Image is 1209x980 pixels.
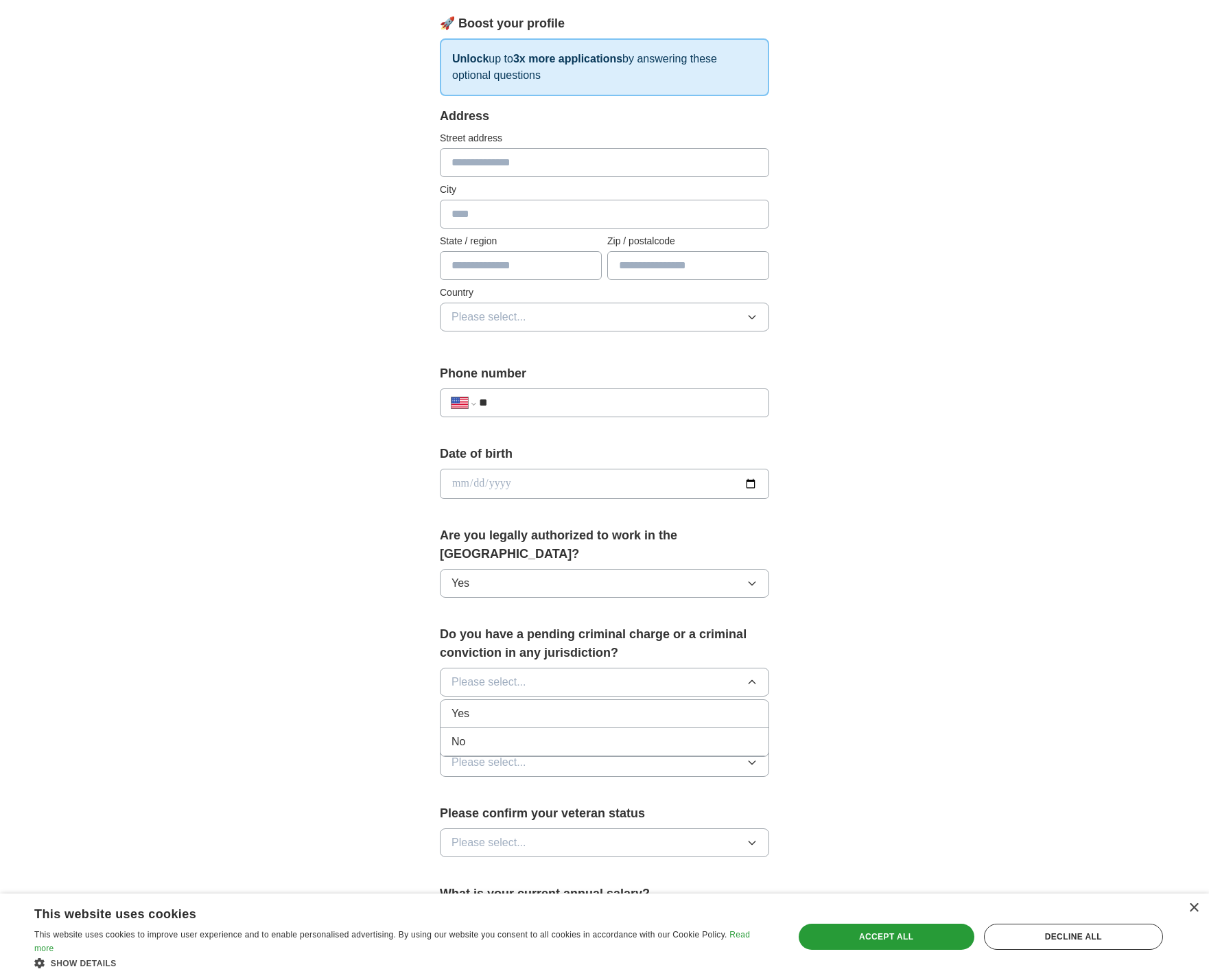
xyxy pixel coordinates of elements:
[440,303,769,331] button: Please select...
[34,902,737,922] div: This website uses cookies
[440,131,769,145] label: Street address
[440,748,769,777] button: Please select...
[440,285,769,300] label: Country
[440,183,769,197] label: City
[440,234,602,248] label: State / region
[451,754,526,771] span: Please select...
[799,924,974,950] div: Accept all
[440,526,769,563] label: Are you legally authorized to work in the [GEOGRAPHIC_DATA]?
[440,38,769,96] p: up to by answering these optional questions
[984,924,1163,950] div: Decline all
[440,569,769,598] button: Yes
[451,835,526,851] span: Please select...
[1188,903,1199,913] div: Close
[607,234,769,248] label: Zip / postalcode
[440,445,769,463] label: Date of birth
[51,959,117,968] span: Show details
[34,956,771,970] div: Show details
[452,53,489,65] strong: Unlock
[513,53,622,65] strong: 3x more applications
[440,625,769,662] label: Do you have a pending criminal charge or a criminal conviction in any jurisdiction?
[451,309,526,325] span: Please select...
[451,575,469,592] span: Yes
[451,674,526,690] span: Please select...
[34,930,727,940] span: This website uses cookies to improve user experience and to enable personalised advertising. By u...
[451,734,465,750] span: No
[440,107,769,126] div: Address
[440,668,769,697] button: Please select...
[440,828,769,857] button: Please select...
[440,885,769,903] label: What is your current annual salary?
[440,804,769,823] label: Please confirm your veteran status
[440,14,769,33] div: 🚀 Boost your profile
[440,364,769,383] label: Phone number
[451,705,469,722] span: Yes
